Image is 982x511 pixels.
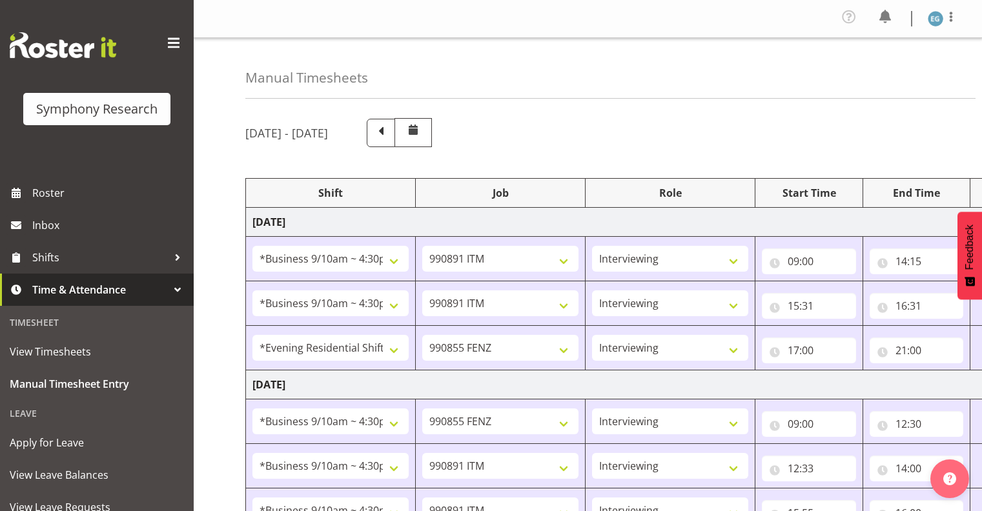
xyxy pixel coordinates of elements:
[928,11,943,26] img: evelyn-gray1866.jpg
[762,337,856,363] input: Click to select...
[762,456,856,481] input: Click to select...
[762,293,856,319] input: Click to select...
[762,185,856,201] div: Start Time
[3,368,190,400] a: Manual Timesheet Entry
[10,32,116,58] img: Rosterit website logo
[245,126,328,140] h5: [DATE] - [DATE]
[943,472,956,485] img: help-xxl-2.png
[36,99,158,119] div: Symphony Research
[3,336,190,368] a: View Timesheets
[32,280,168,299] span: Time & Attendance
[762,411,856,437] input: Click to select...
[870,185,964,201] div: End Time
[870,293,964,319] input: Click to select...
[32,215,187,235] span: Inbox
[3,400,190,426] div: Leave
[870,337,964,363] input: Click to select...
[32,248,168,267] span: Shifts
[964,225,976,270] span: Feedback
[10,433,184,452] span: Apply for Leave
[245,70,368,85] h4: Manual Timesheets
[592,185,748,201] div: Role
[252,185,409,201] div: Shift
[10,465,184,485] span: View Leave Balances
[762,248,856,274] input: Click to select...
[3,426,190,459] a: Apply for Leave
[3,459,190,491] a: View Leave Balances
[32,183,187,203] span: Roster
[957,212,982,299] button: Feedback - Show survey
[422,185,578,201] div: Job
[10,342,184,361] span: View Timesheets
[870,456,964,481] input: Click to select...
[870,411,964,437] input: Click to select...
[10,374,184,394] span: Manual Timesheet Entry
[3,309,190,336] div: Timesheet
[870,248,964,274] input: Click to select...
